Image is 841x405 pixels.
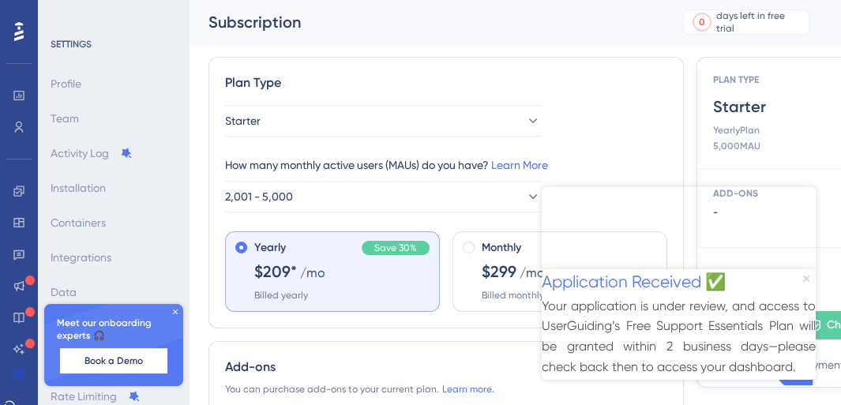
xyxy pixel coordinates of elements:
span: Monthly [482,238,521,257]
button: 2,001 - 5,000 [225,181,541,212]
a: Learn more. [442,383,494,396]
div: SETTINGS [51,38,178,51]
span: 2,001 - 5,000 [225,187,293,206]
a: Learn More [491,159,548,171]
span: 5,000 MAU [713,140,760,152]
div: Subscription [208,11,644,33]
img: launcher-image-alternative-text [5,9,33,38]
div: days left in free trial [716,9,804,35]
span: $299 [482,261,516,283]
span: $209* [254,261,297,283]
span: You can purchase add-ons to your current plan. [225,383,439,396]
span: Meet our onboarding experts 🎧 [57,317,171,342]
div: Plan Type [225,73,667,92]
button: Team [51,104,79,133]
button: Installation [51,174,106,202]
button: Activity Log [51,139,133,167]
span: Yearly [254,238,286,257]
div: How many monthly active users (MAUs) do you have? [225,156,667,174]
span: Book a Demo [84,354,143,367]
span: /mo [520,264,545,283]
div: Close Preview [261,88,268,95]
button: Data [51,278,77,306]
span: Starter [225,111,261,130]
span: /mo [300,264,325,283]
span: Save 30% [374,242,417,254]
span: Yearly Plan [713,124,760,137]
button: Profile [51,69,81,98]
div: Add-ons [225,358,667,377]
button: Starter [225,105,541,137]
button: Containers [51,208,106,237]
button: Book a Demo [60,348,167,373]
span: Billed yearly [254,289,308,302]
button: Integrations [51,243,111,272]
span: Billed monthly [482,289,544,302]
div: 0 [699,16,705,28]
